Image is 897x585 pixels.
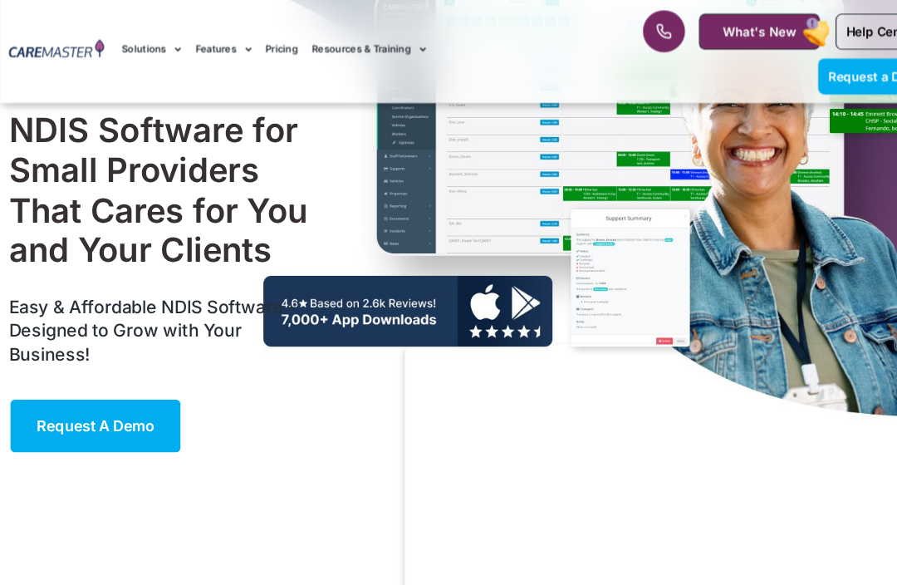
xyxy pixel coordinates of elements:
a: What's New [663,17,777,52]
a: Request a Demo [8,381,173,435]
span: Request a Demo [786,70,879,84]
a: Resources & Training [296,23,404,79]
a: Help Centre [792,17,880,52]
span: Help Centre [802,27,870,42]
a: Request a Demo [776,60,889,94]
a: Features [185,23,238,79]
img: CareMaster Logo [8,42,99,61]
h1: NDIS Software for Small Providers That Cares for You and Your Clients [8,109,306,260]
iframe: Popup CTA [384,331,889,577]
span: What's New [685,27,755,42]
a: Solutions [115,23,172,79]
span: Easy & Affordable NDIS Software – Designed to Grow with Your Business! [8,285,281,350]
a: Pricing [252,23,282,79]
nav: Menu [115,23,571,79]
span: Request a Demo [35,400,146,416]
